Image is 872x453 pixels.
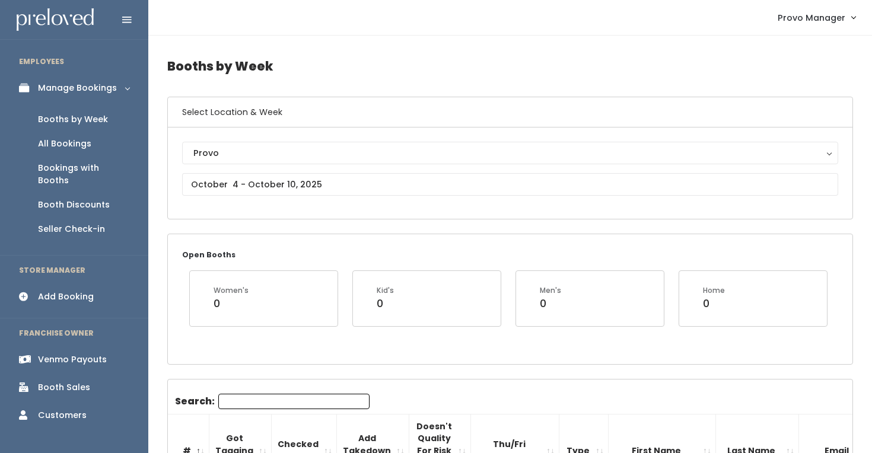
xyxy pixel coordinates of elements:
[167,50,853,82] h4: Booths by Week
[38,199,110,211] div: Booth Discounts
[182,250,235,260] small: Open Booths
[703,285,725,296] div: Home
[168,97,852,127] h6: Select Location & Week
[377,296,394,311] div: 0
[540,285,561,296] div: Men's
[17,8,94,31] img: preloved logo
[193,146,827,159] div: Provo
[182,142,838,164] button: Provo
[38,82,117,94] div: Manage Bookings
[38,138,91,150] div: All Bookings
[38,381,90,394] div: Booth Sales
[214,285,249,296] div: Women's
[38,223,105,235] div: Seller Check-in
[778,11,845,24] span: Provo Manager
[766,5,867,30] a: Provo Manager
[218,394,370,409] input: Search:
[38,162,129,187] div: Bookings with Booths
[703,296,725,311] div: 0
[38,353,107,366] div: Venmo Payouts
[214,296,249,311] div: 0
[38,409,87,422] div: Customers
[182,173,838,196] input: October 4 - October 10, 2025
[38,291,94,303] div: Add Booking
[38,113,108,126] div: Booths by Week
[175,394,370,409] label: Search:
[540,296,561,311] div: 0
[377,285,394,296] div: Kid's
